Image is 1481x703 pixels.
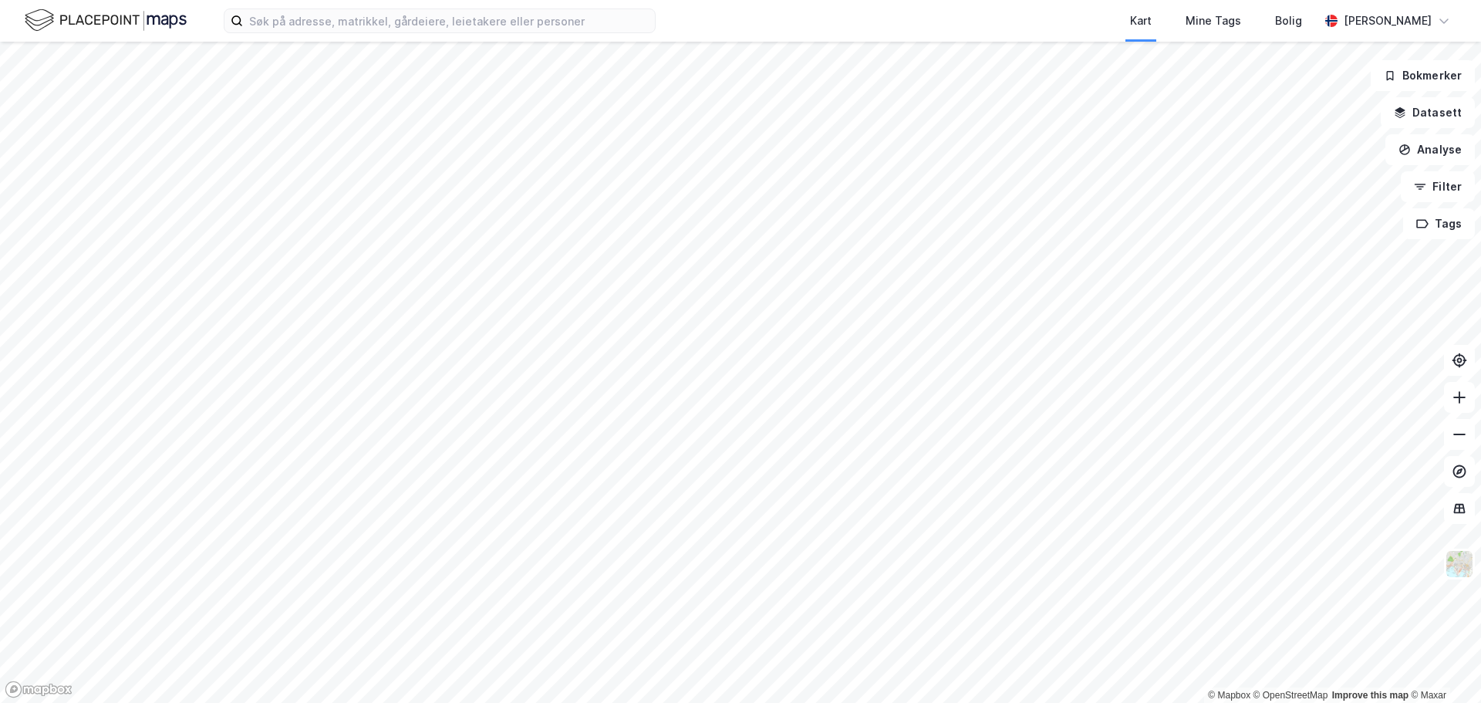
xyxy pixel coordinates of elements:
[1208,690,1250,701] a: Mapbox
[1253,690,1328,701] a: OpenStreetMap
[1130,12,1152,30] div: Kart
[1381,97,1475,128] button: Datasett
[1344,12,1432,30] div: [PERSON_NAME]
[1403,208,1475,239] button: Tags
[5,681,73,698] a: Mapbox homepage
[1385,134,1475,165] button: Analyse
[1404,629,1481,703] div: Kontrollprogram for chat
[1401,171,1475,202] button: Filter
[1332,690,1408,701] a: Improve this map
[1371,60,1475,91] button: Bokmerker
[25,7,187,34] img: logo.f888ab2527a4732fd821a326f86c7f29.svg
[1275,12,1302,30] div: Bolig
[1186,12,1241,30] div: Mine Tags
[1445,549,1474,579] img: Z
[1404,629,1481,703] iframe: Chat Widget
[243,9,655,32] input: Søk på adresse, matrikkel, gårdeiere, leietakere eller personer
